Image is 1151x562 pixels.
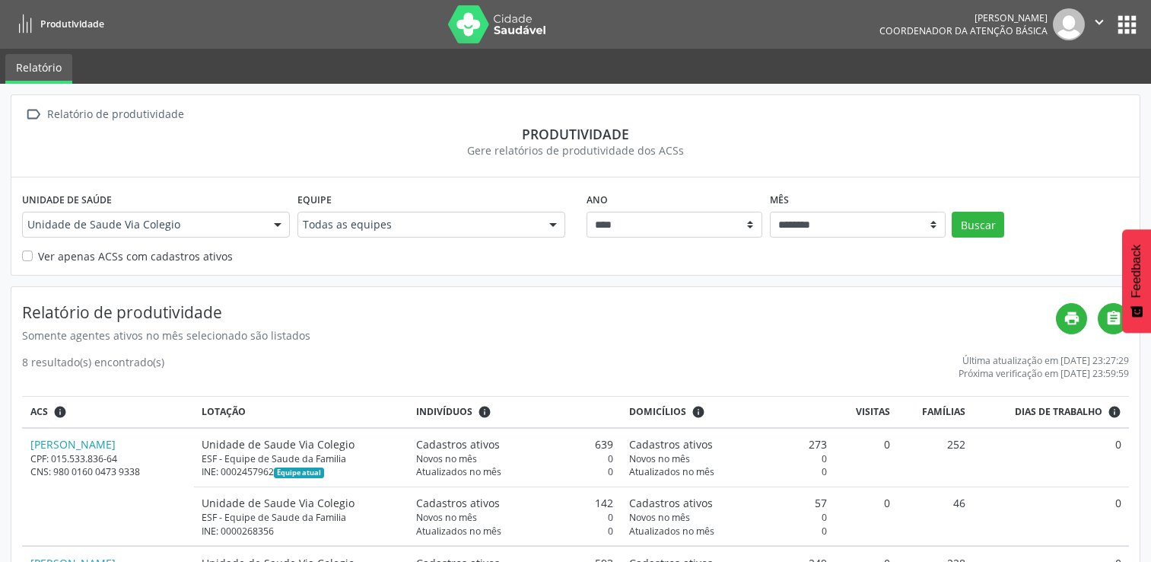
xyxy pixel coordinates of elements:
[1056,303,1087,334] a: print
[629,436,713,452] span: Cadastros ativos
[22,126,1129,142] div: Produtividade
[416,452,613,465] div: 0
[202,495,400,511] div: Unidade de Saude Via Colegio
[1098,303,1129,334] a: 
[22,104,44,126] i: 
[629,511,690,524] span: Novos no mês
[835,397,898,428] th: Visitas
[629,452,690,465] span: Novos no mês
[416,511,477,524] span: Novos no mês
[274,468,323,478] span: Esta é a equipe atual deste Agente
[898,487,974,546] td: 46
[1064,310,1080,327] i: print
[202,525,400,538] div: INE: 0000268356
[974,487,1129,546] td: 0
[629,525,714,538] span: Atualizados no mês
[898,428,974,487] td: 252
[416,525,501,538] span: Atualizados no mês
[629,525,826,538] div: 0
[1122,229,1151,333] button: Feedback - Mostrar pesquisa
[202,452,400,465] div: ESF - Equipe de Saude da Familia
[303,217,534,232] span: Todas as equipes
[629,405,686,419] span: Domicílios
[629,495,826,511] div: 57
[1108,405,1121,419] i: Dias em que o(a) ACS fez pelo menos uma visita, ou ficha de cadastro individual ou cadastro domic...
[629,465,826,478] div: 0
[30,405,48,419] span: ACS
[416,436,613,452] div: 639
[1114,11,1140,38] button: apps
[5,54,72,84] a: Relatório
[416,465,501,478] span: Atualizados no mês
[30,465,186,478] div: CNS: 980 0160 0473 9338
[629,495,713,511] span: Cadastros ativos
[416,511,613,524] div: 0
[898,397,974,428] th: Famílias
[959,354,1129,367] div: Última atualização em [DATE] 23:27:29
[416,465,613,478] div: 0
[416,525,613,538] div: 0
[22,303,1056,322] h4: Relatório de produtividade
[1130,244,1143,298] span: Feedback
[416,405,472,419] span: Indivíduos
[879,11,1048,24] div: [PERSON_NAME]
[27,217,259,232] span: Unidade de Saude Via Colegio
[478,405,491,419] i: <div class="text-left"> <div> <strong>Cadastros ativos:</strong> Cadastros que estão vinculados a...
[53,405,67,419] i: ACSs que estiveram vinculados a uma UBS neste período, mesmo sem produtividade.
[835,487,898,546] td: 0
[194,397,409,428] th: Lotação
[629,436,826,452] div: 273
[974,428,1129,487] td: 0
[38,248,233,264] label: Ver apenas ACSs com cadastros ativos
[416,452,477,465] span: Novos no mês
[202,465,400,478] div: INE: 0002457962
[44,104,186,126] div: Relatório de produtividade
[629,511,826,524] div: 0
[952,212,1004,238] button: Buscar
[22,354,164,380] div: 8 resultado(s) encontrado(s)
[1053,8,1085,40] img: img
[416,495,613,511] div: 142
[202,436,400,452] div: Unidade de Saude Via Colegio
[629,465,714,478] span: Atualizados no mês
[30,437,116,452] a: [PERSON_NAME]
[416,495,500,511] span: Cadastros ativos
[587,188,608,212] label: Ano
[959,367,1129,380] div: Próxima verificação em [DATE] 23:59:59
[11,11,104,37] a: Produtividade
[22,188,112,212] label: Unidade de saúde
[416,436,500,452] span: Cadastros ativos
[1015,405,1102,419] span: Dias de trabalho
[22,327,1056,343] div: Somente agentes ativos no mês selecionado são listados
[40,18,104,30] span: Produtividade
[22,104,186,126] a:  Relatório de produtividade
[202,511,400,524] div: ESF - Equipe de Saude da Familia
[1085,8,1114,40] button: 
[879,24,1048,37] span: Coordenador da Atenção Básica
[1105,310,1122,327] i: 
[30,452,186,465] div: CPF: 015.533.836-64
[22,142,1129,158] div: Gere relatórios de produtividade dos ACSs
[770,188,789,212] label: Mês
[1091,14,1108,30] i: 
[692,405,705,419] i: <div class="text-left"> <div> <strong>Cadastros ativos:</strong> Cadastros que estão vinculados a...
[629,452,826,465] div: 0
[297,188,332,212] label: Equipe
[835,428,898,487] td: 0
